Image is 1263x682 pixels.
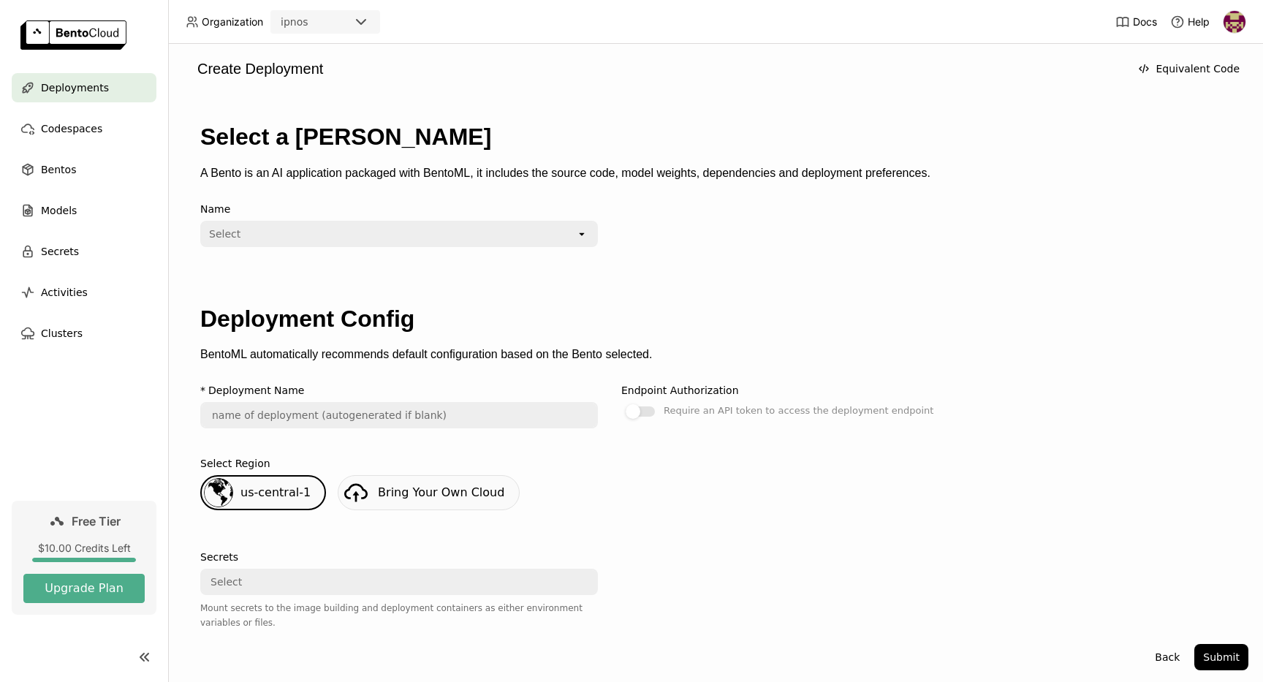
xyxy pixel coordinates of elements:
div: Endpoint Authorization [621,384,739,396]
span: us-central-1 [240,485,311,499]
div: Secrets [200,551,238,563]
span: Bring Your Own Cloud [378,485,504,499]
input: Selected ipnos. [310,15,311,30]
div: Deployment Name [208,384,304,396]
span: Organization [202,15,263,29]
span: Activities [41,284,88,301]
div: Select Region [200,458,270,469]
p: A Bento is an AI application packaged with BentoML, it includes the source code, model weights, d... [200,167,1231,180]
h1: Deployment Config [200,306,1231,333]
a: Activities [12,278,156,307]
a: Bring Your Own Cloud [338,475,520,510]
div: us-central-1 [200,475,326,510]
span: Codespaces [41,120,102,137]
img: Emulie Chhor [1224,11,1245,33]
img: logo [20,20,126,50]
span: Secrets [41,243,79,260]
div: $10.00 Credits Left [23,542,145,555]
div: ipnos [281,15,308,29]
span: Clusters [41,325,83,342]
div: Name [200,203,598,215]
h1: Select a [PERSON_NAME] [200,124,1231,151]
button: Back [1146,644,1188,670]
div: Select [209,227,240,241]
span: Free Tier [72,514,121,528]
div: Create Deployment [183,58,1123,79]
a: Docs [1115,15,1157,29]
a: Free Tier$10.00 Credits LeftUpgrade Plan [12,501,156,615]
span: Deployments [41,79,109,96]
span: Docs [1133,15,1157,29]
button: Equivalent Code [1129,56,1248,82]
div: Select [210,575,242,589]
a: Models [12,196,156,225]
span: Models [41,202,77,219]
a: Codespaces [12,114,156,143]
input: name of deployment (autogenerated if blank) [202,403,596,427]
button: Submit [1194,644,1248,670]
p: BentoML automatically recommends default configuration based on the Bento selected. [200,348,1231,361]
a: Deployments [12,73,156,102]
div: Mount secrets to the image building and deployment containers as either environment variables or ... [200,601,598,630]
a: Clusters [12,319,156,348]
span: Help [1188,15,1210,29]
svg: open [576,228,588,240]
div: Help [1170,15,1210,29]
span: Bentos [41,161,76,178]
a: Secrets [12,237,156,266]
button: Upgrade Plan [23,574,145,603]
div: Require an API token to access the deployment endpoint [664,402,933,420]
a: Bentos [12,155,156,184]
